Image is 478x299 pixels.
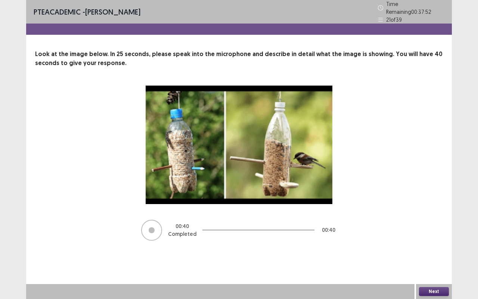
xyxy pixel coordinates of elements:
[176,222,189,230] p: 00 : 40
[419,287,449,296] button: Next
[35,50,443,68] p: Look at the image below. In 25 seconds, please speak into the microphone and describe in detail w...
[386,16,402,24] p: 21 of 39
[322,226,335,234] p: 00 : 40
[146,86,332,204] img: image-description
[34,7,81,16] span: PTE academic
[168,230,196,238] p: Completed
[34,6,140,18] p: - [PERSON_NAME]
